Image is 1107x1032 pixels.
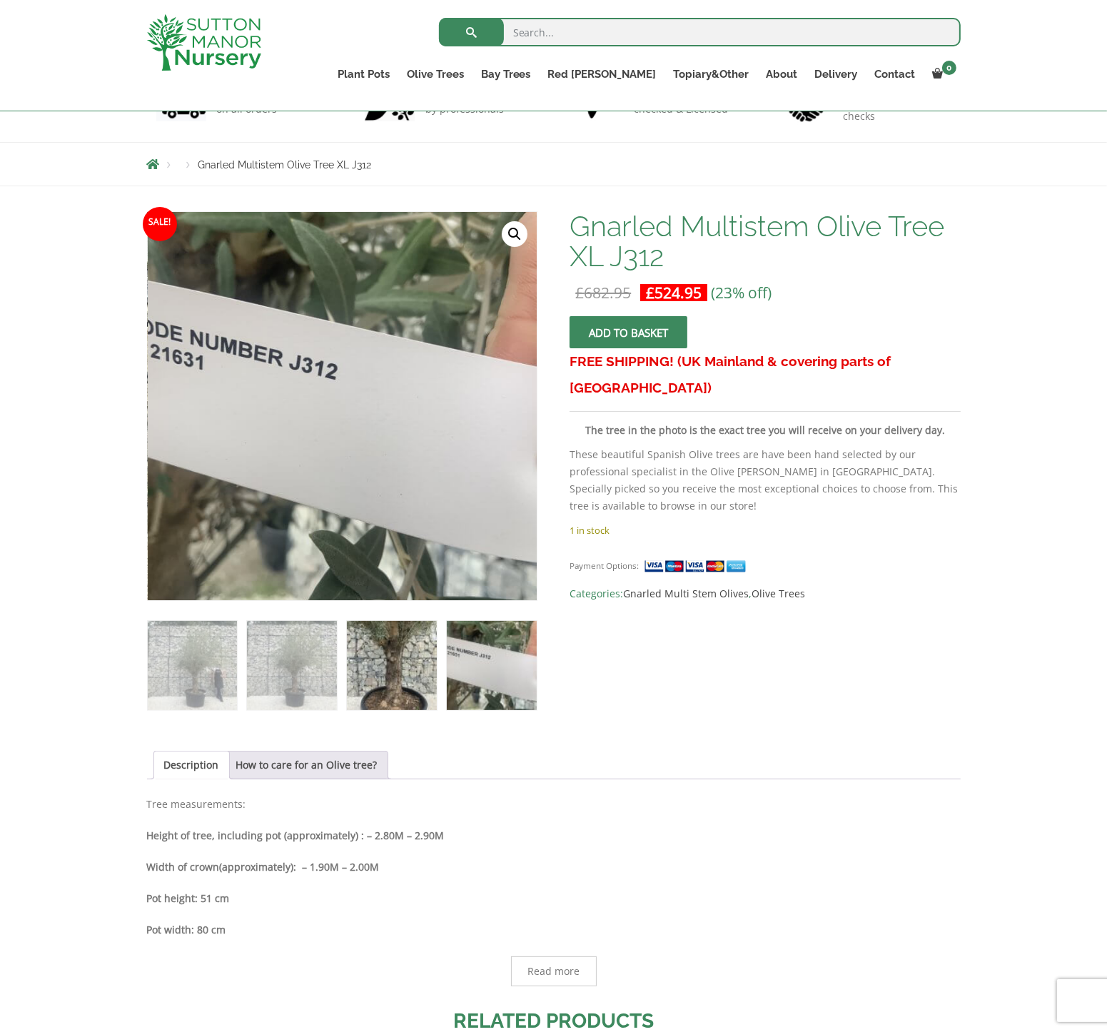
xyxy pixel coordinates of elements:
p: 1 in stock [570,522,960,539]
a: Plant Pots [329,64,398,84]
img: Gnarled Multistem Olive Tree XL J312 [148,621,237,710]
a: 0 [924,64,961,84]
bdi: 682.95 [575,283,631,303]
b: Height of tree, including pot (approximately) : – 2.80M – 2.90M [147,829,445,842]
span: Sale! [143,207,177,241]
span: 0 [942,61,956,75]
small: Payment Options: [570,560,639,571]
a: Gnarled Multi Stem Olives [623,587,749,600]
span: Read more [527,966,580,976]
img: Gnarled Multistem Olive Tree XL J312 - Image 4 [447,621,536,710]
strong: Pot width: 80 cm [147,923,226,936]
img: Gnarled Multistem Olive Tree XL J312 - Image 3 [347,621,436,710]
bdi: 524.95 [646,283,702,303]
img: logo [147,14,261,71]
span: (23% off) [711,283,772,303]
span: £ [575,283,584,303]
p: Tree measurements: [147,796,961,813]
img: Gnarled Multistem Olive Tree XL J312 - Image 2 [247,621,336,710]
a: About [758,64,807,84]
a: Red [PERSON_NAME] [540,64,665,84]
a: View full-screen image gallery [502,221,527,247]
span: Gnarled Multistem Olive Tree XL J312 [198,159,372,171]
nav: Breadcrumbs [147,158,961,170]
a: Description [164,752,219,779]
span: £ [646,283,654,303]
a: Contact [866,64,924,84]
a: Bay Trees [472,64,540,84]
a: Olive Trees [398,64,472,84]
strong: Pot height: 51 cm [147,891,230,905]
img: payment supported [644,559,751,574]
b: (approximately) [220,860,294,874]
strong: Width of crown : – 1.90M – 2.00M [147,860,380,874]
a: Delivery [807,64,866,84]
a: How to care for an Olive tree? [236,752,378,779]
h3: FREE SHIPPING! (UK Mainland & covering parts of [GEOGRAPHIC_DATA]) [570,348,960,401]
h1: Gnarled Multistem Olive Tree XL J312 [570,211,960,271]
strong: The tree in the photo is the exact tree you will receive on your delivery day. [585,423,945,437]
a: Olive Trees [752,587,805,600]
input: Search... [439,18,961,46]
p: These beautiful Spanish Olive trees are have been hand selected by our professional specialist in... [570,446,960,515]
a: Topiary&Other [665,64,758,84]
button: Add to basket [570,316,687,348]
span: Categories: , [570,585,960,602]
